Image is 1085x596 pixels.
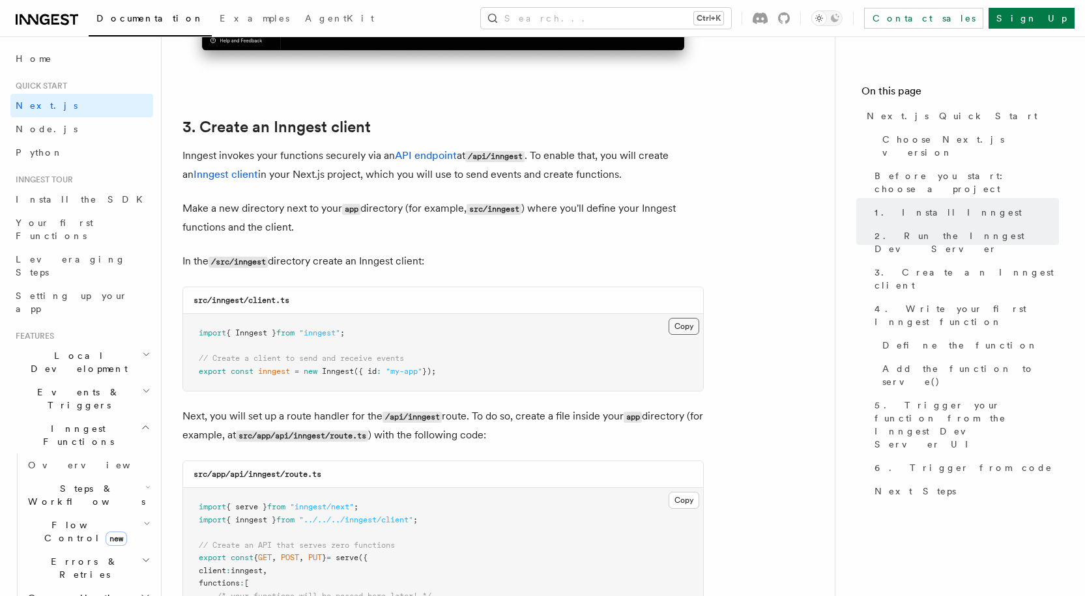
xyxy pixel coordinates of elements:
[877,128,1059,164] a: Choose Next.js version
[23,453,153,477] a: Overview
[23,555,141,581] span: Errors & Retries
[10,175,73,185] span: Inngest tour
[299,553,304,562] span: ,
[258,367,290,376] span: inngest
[10,386,142,412] span: Events & Triggers
[358,553,368,562] span: ({
[16,218,93,241] span: Your first Functions
[194,296,289,305] code: src/inngest/client.ts
[194,470,321,479] code: src/app/api/inngest/route.ts
[694,12,723,25] kbd: Ctrl+K
[276,515,295,524] span: from
[869,456,1059,479] a: 6. Trigger from code
[199,553,226,562] span: export
[867,109,1037,122] span: Next.js Quick Start
[226,328,276,337] span: { Inngest }
[10,344,153,380] button: Local Development
[199,578,240,588] span: functions
[240,578,244,588] span: :
[236,431,368,442] code: src/app/api/inngest/route.ts
[23,482,145,508] span: Steps & Workflows
[875,169,1059,195] span: Before you start: choose a project
[10,349,142,375] span: Local Development
[297,4,382,35] a: AgentKit
[10,94,153,117] a: Next.js
[481,8,731,29] button: Search...Ctrl+K
[16,147,63,158] span: Python
[395,149,457,162] a: API endpoint
[869,261,1059,297] a: 3. Create an Inngest client
[106,532,127,546] span: new
[199,502,226,511] span: import
[89,4,212,36] a: Documentation
[258,553,272,562] span: GET
[340,328,345,337] span: ;
[182,407,704,445] p: Next, you will set up a route handler for the route. To do so, create a file inside your director...
[811,10,843,26] button: Toggle dark mode
[23,513,153,550] button: Flow Controlnew
[16,291,128,314] span: Setting up your app
[877,333,1059,357] a: Define the function
[875,399,1059,451] span: 5. Trigger your function from the Inngest Dev Server UI
[875,302,1059,328] span: 4. Write your first Inngest function
[199,515,226,524] span: import
[875,461,1052,474] span: 6. Trigger from code
[16,124,78,134] span: Node.js
[253,553,258,562] span: {
[861,83,1059,104] h4: On this page
[869,479,1059,503] a: Next Steps
[875,229,1059,255] span: 2. Run the Inngest Dev Server
[322,553,326,562] span: }
[226,515,276,524] span: { inngest }
[199,354,404,363] span: // Create a client to send and receive events
[882,339,1038,352] span: Define the function
[875,266,1059,292] span: 3. Create an Inngest client
[10,141,153,164] a: Python
[869,201,1059,224] a: 1. Install Inngest
[10,188,153,211] a: Install the SDK
[10,417,153,453] button: Inngest Functions
[336,553,358,562] span: serve
[869,224,1059,261] a: 2. Run the Inngest Dev Server
[231,367,253,376] span: const
[290,502,354,511] span: "inngest/next"
[23,477,153,513] button: Steps & Workflows
[864,8,983,29] a: Contact sales
[465,151,525,162] code: /api/inngest
[220,13,289,23] span: Examples
[877,357,1059,393] a: Add the function to serve()
[624,412,642,423] code: app
[267,502,285,511] span: from
[16,100,78,111] span: Next.js
[295,367,299,376] span: =
[383,412,442,423] code: /api/inngest
[989,8,1075,29] a: Sign Up
[861,104,1059,128] a: Next.js Quick Start
[182,118,371,136] a: 3. Create an Inngest client
[199,541,395,550] span: // Create an API that serves zero functions
[304,367,317,376] span: new
[199,367,226,376] span: export
[226,566,231,575] span: :
[16,254,126,277] span: Leveraging Steps
[276,328,295,337] span: from
[23,518,143,545] span: Flow Control
[10,248,153,284] a: Leveraging Steps
[10,331,54,341] span: Features
[231,566,263,575] span: inngest
[467,204,521,215] code: src/inngest
[869,164,1059,201] a: Before you start: choose a project
[199,328,226,337] span: import
[231,553,253,562] span: const
[10,211,153,248] a: Your first Functions
[10,81,67,91] span: Quick start
[354,502,358,511] span: ;
[10,422,141,448] span: Inngest Functions
[96,13,204,23] span: Documentation
[875,206,1022,219] span: 1. Install Inngest
[869,297,1059,333] a: 4. Write your first Inngest function
[226,502,267,511] span: { serve }
[377,367,381,376] span: :
[182,147,704,184] p: Inngest invokes your functions securely via an at . To enable that, you will create an in your Ne...
[23,550,153,586] button: Errors & Retries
